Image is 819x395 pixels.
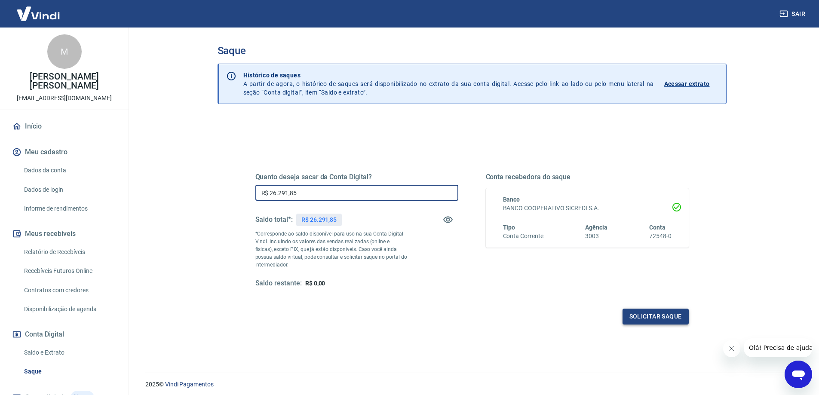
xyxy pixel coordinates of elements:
h3: Saque [218,45,727,57]
p: Histórico de saques [243,71,654,80]
iframe: Mensagem da empresa [744,338,812,357]
p: [EMAIL_ADDRESS][DOMAIN_NAME] [17,94,112,103]
a: Início [10,117,118,136]
a: Informe de rendimentos [21,200,118,217]
span: R$ 0,00 [305,280,325,287]
a: Vindi Pagamentos [165,381,214,388]
h6: Conta Corrente [503,232,543,241]
a: Dados de login [21,181,118,199]
iframe: Botão para abrir a janela de mensagens [785,361,812,388]
iframe: Fechar mensagem [723,340,740,357]
p: R$ 26.291,85 [301,215,337,224]
a: Dados da conta [21,162,118,179]
h6: 3003 [585,232,607,241]
p: Acessar extrato [664,80,710,88]
a: Relatório de Recebíveis [21,243,118,261]
h5: Saldo restante: [255,279,302,288]
span: Conta [649,224,666,231]
a: Acessar extrato [664,71,719,97]
span: Agência [585,224,607,231]
h6: BANCO COOPERATIVO SICREDI S.A. [503,204,672,213]
p: *Corresponde ao saldo disponível para uso na sua Conta Digital Vindi. Incluindo os valores das ve... [255,230,408,269]
button: Meu cadastro [10,143,118,162]
p: A partir de agora, o histórico de saques será disponibilizado no extrato da sua conta digital. Ac... [243,71,654,97]
span: Olá! Precisa de ajuda? [5,6,72,13]
button: Sair [778,6,809,22]
img: Vindi [10,0,66,27]
h5: Quanto deseja sacar da Conta Digital? [255,173,458,181]
button: Conta Digital [10,325,118,344]
a: Disponibilização de agenda [21,300,118,318]
h5: Saldo total*: [255,215,293,224]
h5: Conta recebedora do saque [486,173,689,181]
a: Contratos com credores [21,282,118,299]
p: 2025 © [145,380,798,389]
span: Tipo [503,224,515,231]
span: Banco [503,196,520,203]
a: Saque [21,363,118,380]
h6: 72548-0 [649,232,672,241]
a: Recebíveis Futuros Online [21,262,118,280]
button: Solicitar saque [623,309,689,325]
button: Meus recebíveis [10,224,118,243]
a: Saldo e Extrato [21,344,118,361]
p: [PERSON_NAME] [PERSON_NAME] [7,72,122,90]
div: M [47,34,82,69]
